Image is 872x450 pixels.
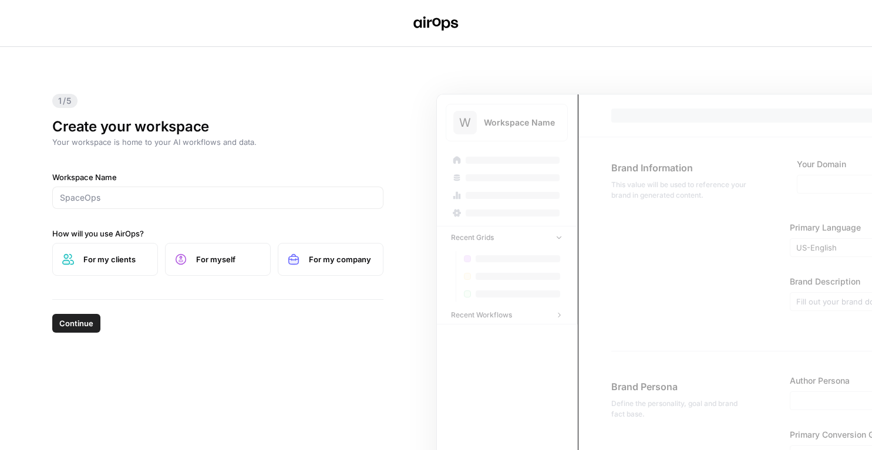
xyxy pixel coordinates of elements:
[60,192,376,204] input: SpaceOps
[52,117,383,136] h1: Create your workspace
[52,171,383,183] label: Workspace Name
[52,136,383,148] p: Your workspace is home to your AI workflows and data.
[83,253,148,265] span: For my clients
[459,114,471,131] span: W
[52,228,383,239] label: How will you use AirOps?
[52,314,100,333] button: Continue
[309,253,373,265] span: For my company
[59,317,93,329] span: Continue
[196,253,261,265] span: For myself
[52,94,78,108] span: 1/5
